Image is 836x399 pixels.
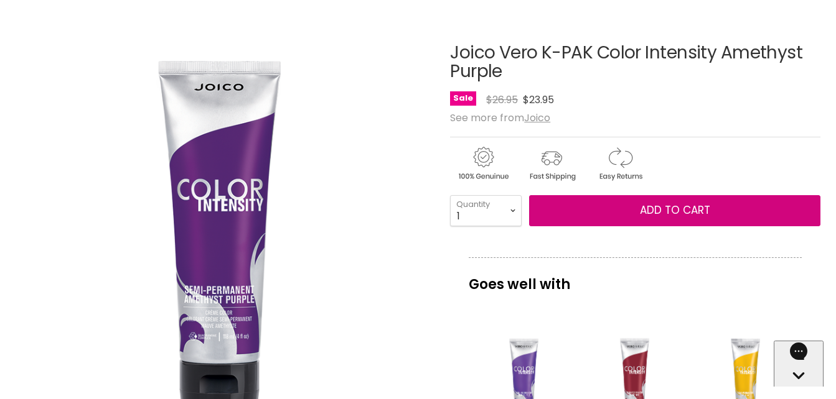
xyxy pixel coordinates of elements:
[587,145,653,183] img: returns.gif
[450,195,522,226] select: Quantity
[450,44,820,82] h1: Joico Vero K-PAK Color Intensity Amethyst Purple
[529,195,820,226] button: Add to cart
[519,145,585,183] img: shipping.gif
[774,341,824,387] iframe: Gorgias live chat messenger
[450,145,516,183] img: genuine.gif
[469,257,802,298] p: Goes well with
[523,93,554,107] span: $23.95
[450,91,476,106] span: Sale
[640,203,710,218] span: Add to cart
[486,93,518,107] span: $26.95
[524,111,550,125] a: Joico
[450,111,550,125] span: See more from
